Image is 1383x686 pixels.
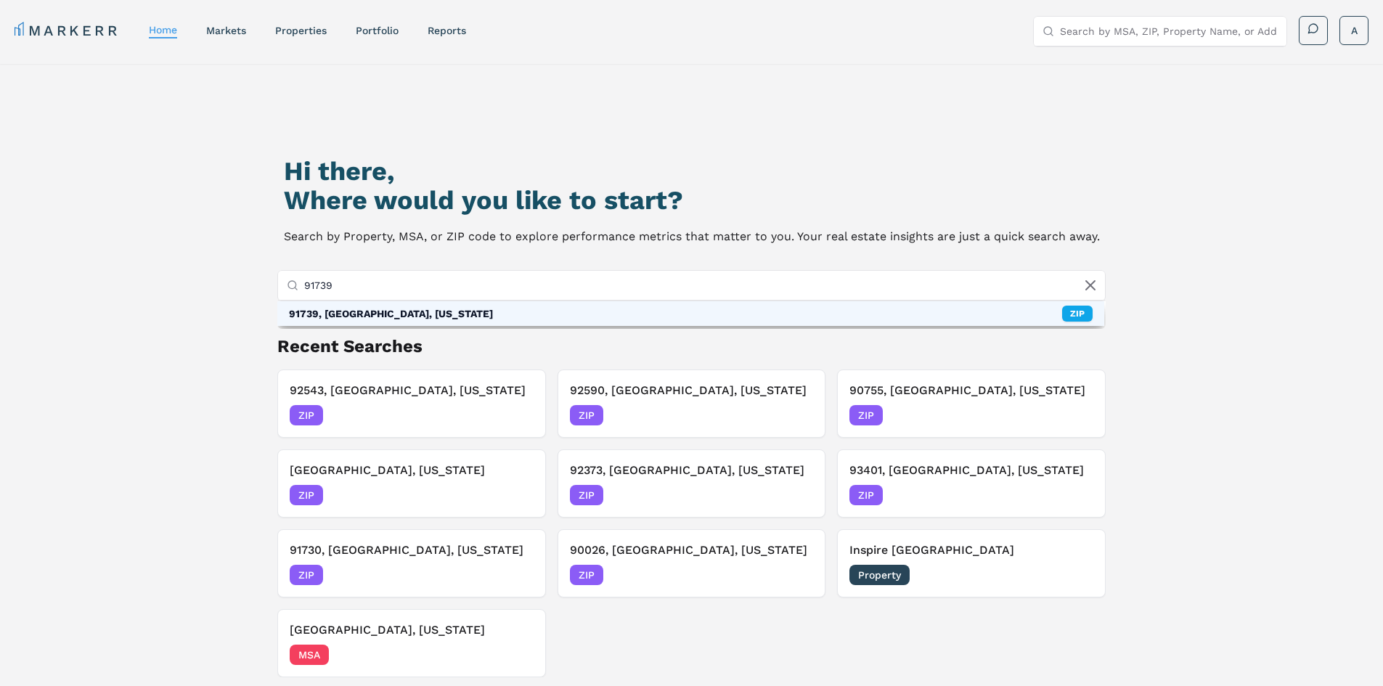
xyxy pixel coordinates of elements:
[289,306,493,321] div: 91739, [GEOGRAPHIC_DATA], [US_STATE]
[849,405,883,425] span: ZIP
[428,25,466,36] a: reports
[849,382,1093,399] h3: 90755, [GEOGRAPHIC_DATA], [US_STATE]
[284,186,1100,215] h2: Where would you like to start?
[570,382,814,399] h3: 92590, [GEOGRAPHIC_DATA], [US_STATE]
[1061,488,1093,502] span: [DATE]
[277,301,1105,326] div: ZIP: 91739, Rancho Cucamonga, California
[501,648,534,662] span: [DATE]
[275,25,327,36] a: properties
[1061,408,1093,422] span: [DATE]
[837,369,1106,438] button: Remove 90755, Signal Hill, California90755, [GEOGRAPHIC_DATA], [US_STATE]ZIP[DATE]
[149,24,177,36] a: home
[570,542,814,559] h3: 90026, [GEOGRAPHIC_DATA], [US_STATE]
[1061,568,1093,582] span: [DATE]
[206,25,246,36] a: markets
[570,485,603,505] span: ZIP
[501,568,534,582] span: [DATE]
[849,462,1093,479] h3: 93401, [GEOGRAPHIC_DATA], [US_STATE]
[570,462,814,479] h3: 92373, [GEOGRAPHIC_DATA], [US_STATE]
[780,488,813,502] span: [DATE]
[290,462,534,479] h3: [GEOGRAPHIC_DATA], [US_STATE]
[558,529,826,597] button: Remove 90026, Los Angeles, California90026, [GEOGRAPHIC_DATA], [US_STATE]ZIP[DATE]
[277,335,1106,358] h2: Recent Searches
[570,405,603,425] span: ZIP
[290,485,323,505] span: ZIP
[15,20,120,41] a: MARKERR
[1060,17,1278,46] input: Search by MSA, ZIP, Property Name, or Address
[290,405,323,425] span: ZIP
[849,542,1093,559] h3: Inspire [GEOGRAPHIC_DATA]
[290,542,534,559] h3: 91730, [GEOGRAPHIC_DATA], [US_STATE]
[558,449,826,518] button: Remove 92373, Redlands, California92373, [GEOGRAPHIC_DATA], [US_STATE]ZIP[DATE]
[304,271,1097,300] input: Search by MSA, ZIP, Property Name, or Address
[849,565,910,585] span: Property
[558,369,826,438] button: Remove 92590, Temecula, California92590, [GEOGRAPHIC_DATA], [US_STATE]ZIP[DATE]
[1351,23,1358,38] span: A
[501,488,534,502] span: [DATE]
[837,529,1106,597] button: Remove Inspire Echo ParkInspire [GEOGRAPHIC_DATA]Property[DATE]
[780,408,813,422] span: [DATE]
[277,529,546,597] button: Remove 91730, Rancho Cucamonga, California91730, [GEOGRAPHIC_DATA], [US_STATE]ZIP[DATE]
[849,485,883,505] span: ZIP
[1339,16,1368,45] button: A
[290,645,329,665] span: MSA
[570,565,603,585] span: ZIP
[780,568,813,582] span: [DATE]
[284,226,1100,247] p: Search by Property, MSA, or ZIP code to explore performance metrics that matter to you. Your real...
[277,369,546,438] button: Remove 92543, Hemet, California92543, [GEOGRAPHIC_DATA], [US_STATE]ZIP[DATE]
[1062,306,1093,322] div: ZIP
[290,382,534,399] h3: 92543, [GEOGRAPHIC_DATA], [US_STATE]
[284,157,1100,186] h1: Hi there,
[290,565,323,585] span: ZIP
[501,408,534,422] span: [DATE]
[290,621,534,639] h3: [GEOGRAPHIC_DATA], [US_STATE]
[837,449,1106,518] button: Remove 93401, San Luis Obispo, California93401, [GEOGRAPHIC_DATA], [US_STATE]ZIP[DATE]
[277,449,546,518] button: Remove 91601, North Hollywood, California[GEOGRAPHIC_DATA], [US_STATE]ZIP[DATE]
[356,25,399,36] a: Portfolio
[277,609,546,677] button: Remove Murrieta, California[GEOGRAPHIC_DATA], [US_STATE]MSA[DATE]
[277,301,1105,326] div: Suggestions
